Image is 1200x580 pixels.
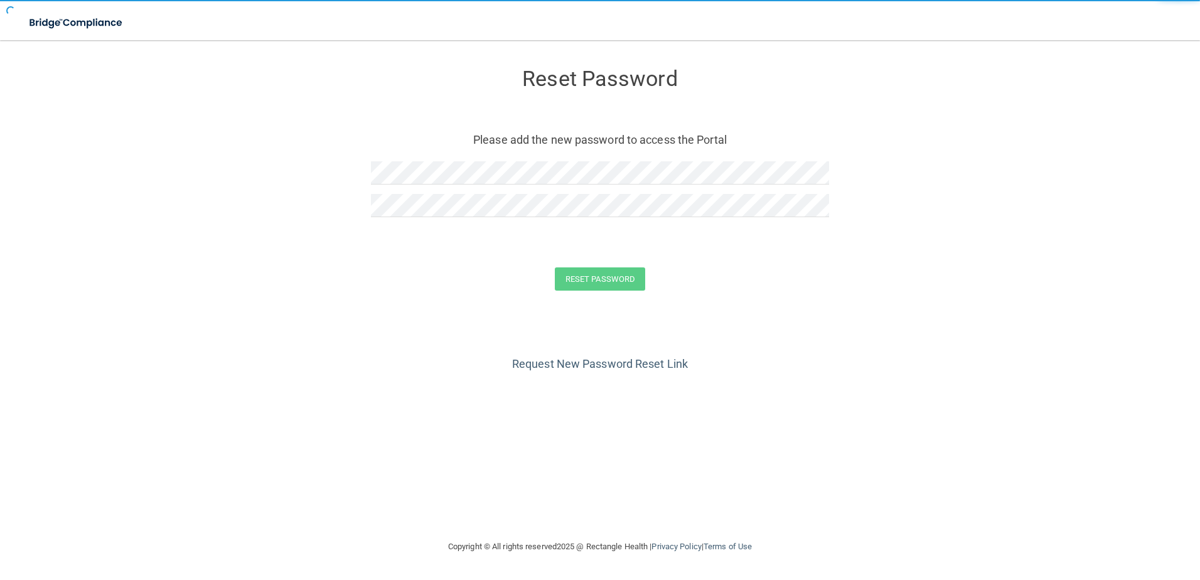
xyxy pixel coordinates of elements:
[704,542,752,551] a: Terms of Use
[512,357,688,370] a: Request New Password Reset Link
[555,267,645,291] button: Reset Password
[380,129,820,150] p: Please add the new password to access the Portal
[371,527,829,567] div: Copyright © All rights reserved 2025 @ Rectangle Health | |
[371,67,829,90] h3: Reset Password
[651,542,701,551] a: Privacy Policy
[19,10,134,36] img: bridge_compliance_login_screen.278c3ca4.svg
